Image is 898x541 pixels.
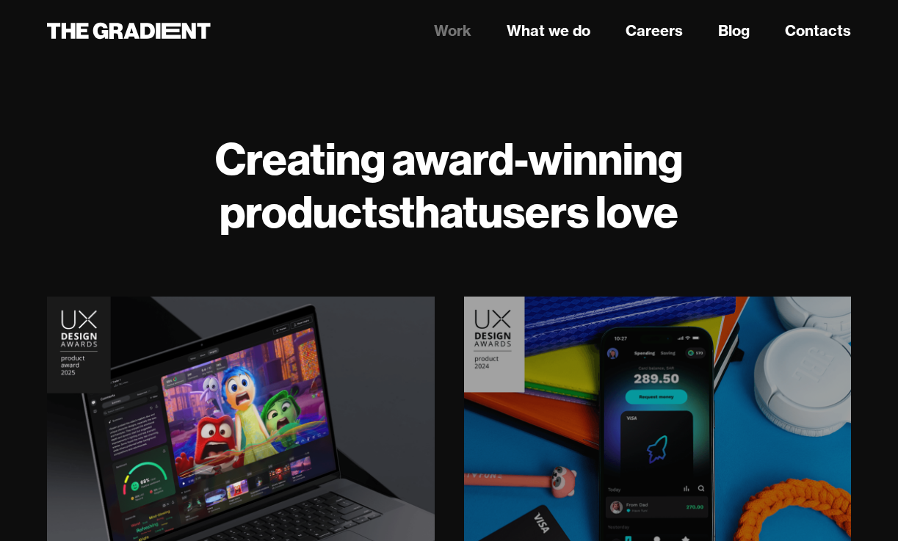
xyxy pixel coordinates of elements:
a: What we do [507,20,590,42]
a: Contacts [785,20,851,42]
a: Blog [718,20,750,42]
a: Careers [626,20,683,42]
h1: Creating award-winning products users love [47,132,851,238]
a: Work [434,20,471,42]
strong: that [399,184,478,239]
